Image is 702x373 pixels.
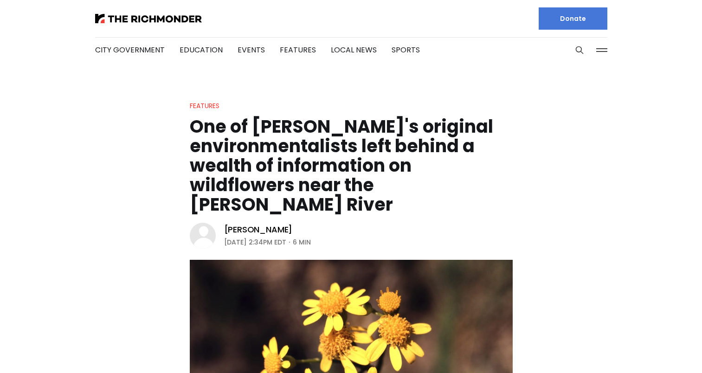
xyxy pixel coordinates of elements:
a: Features [280,45,316,55]
time: [DATE] 2:34PM EDT [224,237,286,248]
a: [PERSON_NAME] [224,224,293,235]
a: Features [190,101,219,110]
a: Events [238,45,265,55]
a: City Government [95,45,165,55]
button: Search this site [573,43,586,57]
a: Donate [539,7,607,30]
h1: One of [PERSON_NAME]'s original environmentalists left behind a wealth of information on wildflow... [190,117,513,214]
a: Education [180,45,223,55]
a: Local News [331,45,377,55]
span: 6 min [293,237,311,248]
a: Sports [392,45,420,55]
img: The Richmonder [95,14,202,23]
